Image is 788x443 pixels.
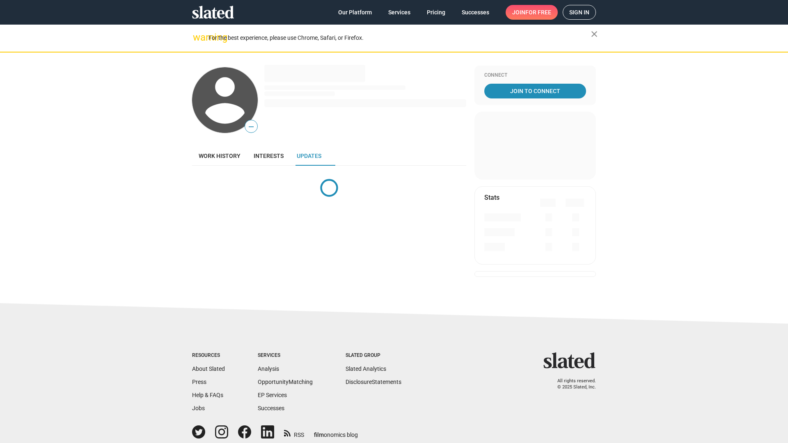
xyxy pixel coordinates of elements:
span: Join [512,5,551,20]
mat-icon: close [589,29,599,39]
a: OpportunityMatching [258,379,313,385]
div: For the best experience, please use Chrome, Safari, or Firefox. [208,32,591,43]
span: Updates [297,153,321,159]
a: Jobs [192,405,205,411]
a: Pricing [420,5,452,20]
span: Work history [199,153,241,159]
p: All rights reserved. © 2025 Slated, Inc. [549,378,596,390]
a: Join To Connect [484,84,586,98]
span: Pricing [427,5,445,20]
div: Slated Group [346,352,401,359]
span: for free [525,5,551,20]
a: Analysis [258,365,279,372]
span: Sign in [569,5,589,19]
a: Updates [290,146,328,166]
a: DisclosureStatements [346,379,401,385]
a: Press [192,379,206,385]
span: Our Platform [338,5,372,20]
span: Interests [254,153,284,159]
span: film [314,432,324,438]
div: Connect [484,72,586,79]
mat-icon: warning [193,32,203,42]
a: Interests [247,146,290,166]
span: Successes [462,5,489,20]
a: Successes [455,5,496,20]
a: Our Platform [332,5,378,20]
span: — [245,121,257,132]
a: Work history [192,146,247,166]
span: Join To Connect [486,84,584,98]
div: Services [258,352,313,359]
span: Services [388,5,410,20]
a: filmonomics blog [314,425,358,439]
mat-card-title: Stats [484,193,499,202]
a: RSS [284,426,304,439]
a: Sign in [563,5,596,20]
a: EP Services [258,392,287,398]
a: Joinfor free [506,5,558,20]
a: Help & FAQs [192,392,223,398]
a: Services [382,5,417,20]
a: Successes [258,405,284,411]
a: About Slated [192,365,225,372]
a: Slated Analytics [346,365,386,372]
div: Resources [192,352,225,359]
